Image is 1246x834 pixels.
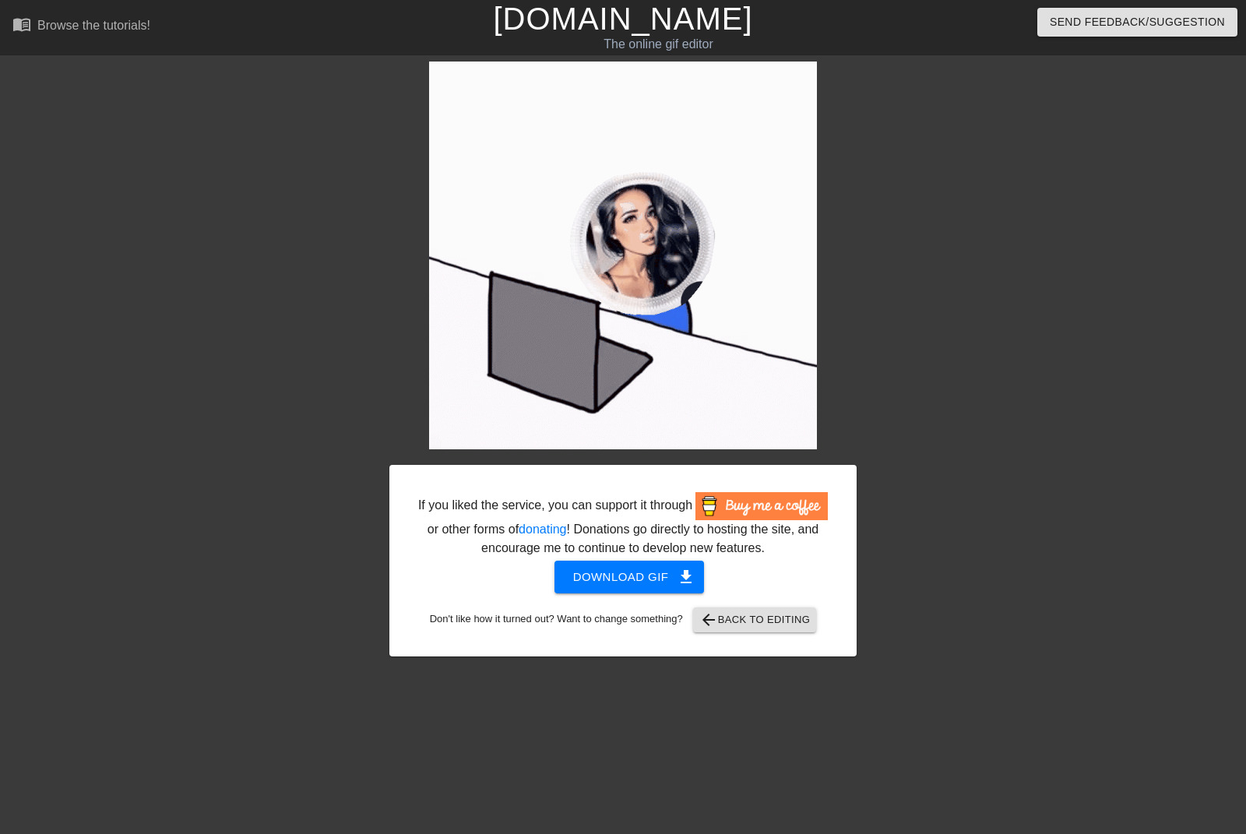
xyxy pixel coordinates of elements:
[699,611,811,629] span: Back to Editing
[423,35,893,54] div: The online gif editor
[573,567,686,587] span: Download gif
[554,561,705,593] button: Download gif
[414,607,832,632] div: Don't like how it turned out? Want to change something?
[542,569,705,582] a: Download gif
[429,62,817,449] img: BhcV4BW3.gif
[693,607,817,632] button: Back to Editing
[1050,12,1225,32] span: Send Feedback/Suggestion
[12,15,31,33] span: menu_book
[493,2,752,36] a: [DOMAIN_NAME]
[12,15,150,39] a: Browse the tutorials!
[417,492,829,558] div: If you liked the service, you can support it through or other forms of ! Donations go directly to...
[695,492,828,520] img: Buy Me A Coffee
[699,611,718,629] span: arrow_back
[519,523,566,536] a: donating
[1037,8,1237,37] button: Send Feedback/Suggestion
[677,568,695,586] span: get_app
[37,19,150,32] div: Browse the tutorials!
